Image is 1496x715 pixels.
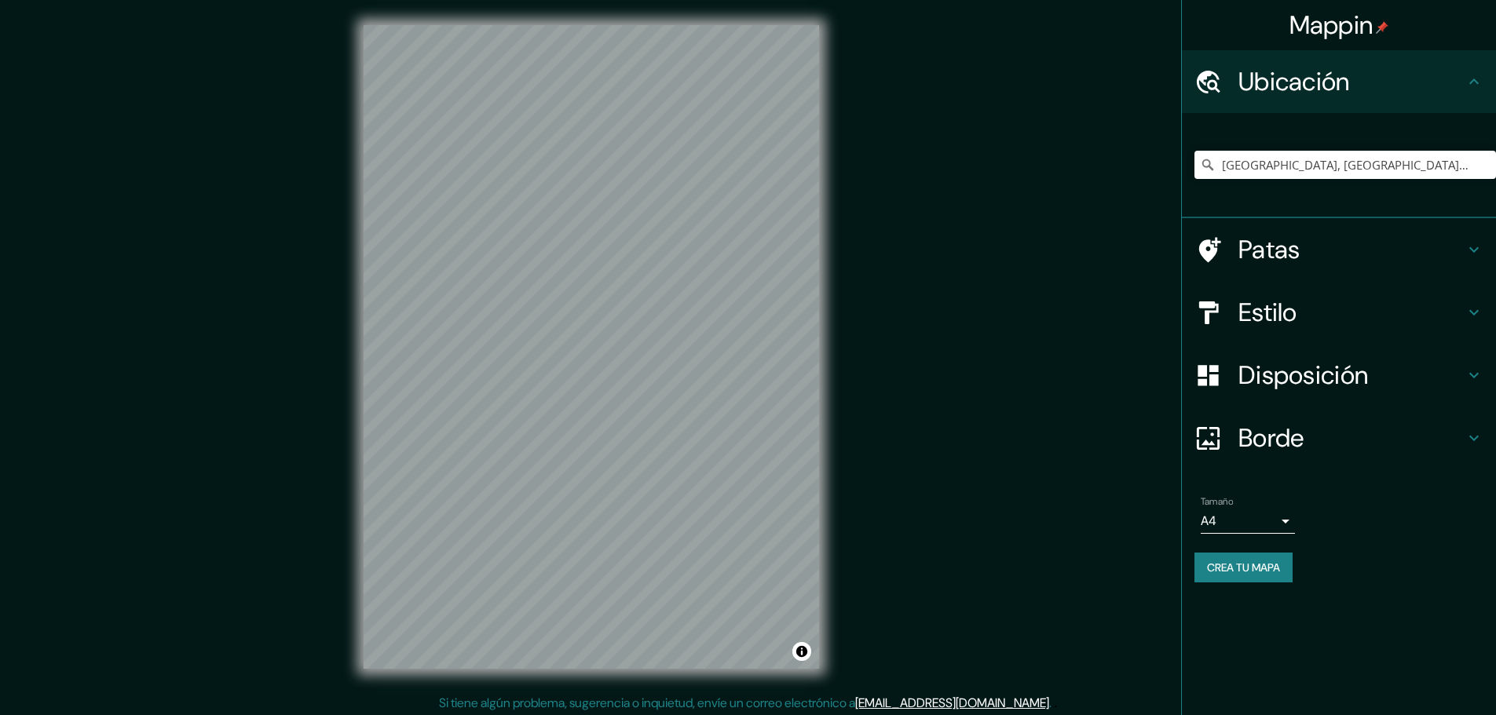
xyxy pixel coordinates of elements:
[364,25,819,669] canvas: Mapa
[1238,233,1300,266] font: Patas
[1201,509,1295,534] div: A4
[1182,281,1496,344] div: Estilo
[439,695,855,711] font: Si tiene algún problema, sugerencia o inquietud, envíe un correo electrónico a
[1238,296,1297,329] font: Estilo
[1182,50,1496,113] div: Ubicación
[1194,553,1293,582] button: Crea tu mapa
[1182,218,1496,281] div: Patas
[1289,9,1373,42] font: Mappin
[1201,513,1216,529] font: A4
[1238,65,1350,98] font: Ubicación
[1207,560,1280,575] font: Crea tu mapa
[855,695,1049,711] a: [EMAIL_ADDRESS][DOMAIN_NAME]
[1054,694,1057,711] font: .
[1238,359,1368,392] font: Disposición
[792,642,811,661] button: Activar o desactivar atribución
[1052,694,1054,711] font: .
[1201,495,1233,508] font: Tamaño
[1356,654,1479,698] iframe: Lanzador de widgets de ayuda
[1182,344,1496,407] div: Disposición
[1238,421,1304,454] font: Borde
[1049,695,1052,711] font: .
[1194,151,1496,179] input: Elige tu ciudad o zona
[1182,407,1496,469] div: Borde
[1376,21,1388,34] img: pin-icon.png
